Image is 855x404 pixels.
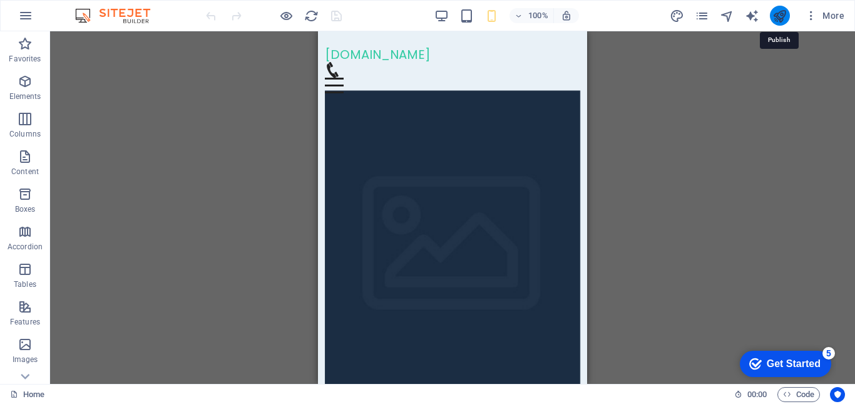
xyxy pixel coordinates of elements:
i: Pages (Ctrl+Alt+S) [695,9,709,23]
button: Usercentrics [830,387,845,402]
button: navigator [720,8,735,23]
i: Design (Ctrl+Alt+Y) [670,9,684,23]
p: Accordion [8,242,43,252]
i: Reload page [304,9,319,23]
i: Navigator [720,9,734,23]
div: Get Started [36,14,90,25]
div: Get Started 5 items remaining, 0% complete [9,6,101,33]
span: Code [783,387,814,402]
h6: 100% [528,8,548,23]
p: Elements [9,91,41,101]
i: On resize automatically adjust zoom level to fit chosen device. [561,10,572,21]
button: Click here to leave preview mode and continue editing [279,8,294,23]
button: More [800,6,849,26]
img: Editor Logo [72,8,166,23]
button: publish [770,6,790,26]
p: Tables [14,279,36,289]
button: 100% [509,8,554,23]
p: Content [11,167,39,177]
p: Images [13,355,38,365]
p: Favorites [9,54,41,64]
span: : [756,390,758,399]
button: reload [304,8,319,23]
button: design [670,8,685,23]
p: Boxes [15,204,36,214]
div: 5 [92,3,105,15]
p: Columns [9,129,41,139]
button: Code [777,387,820,402]
i: AI Writer [745,9,759,23]
button: pages [695,8,710,23]
button: text_generator [745,8,760,23]
span: More [805,9,844,22]
span: 00 00 [747,387,767,402]
p: Features [10,317,40,327]
h6: Session time [734,387,767,402]
a: Click to cancel selection. Double-click to open Pages [10,387,44,402]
